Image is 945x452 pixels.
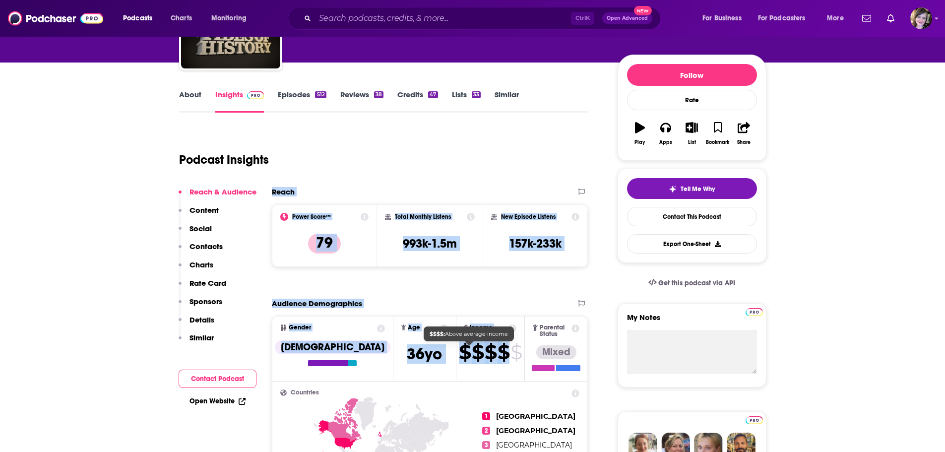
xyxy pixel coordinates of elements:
span: Gender [289,324,311,331]
a: Pro website [746,307,763,316]
b: $$$$: [430,330,445,337]
div: 33 [472,91,481,98]
a: About [179,90,201,113]
span: [GEOGRAPHIC_DATA] [496,441,572,450]
img: Podchaser Pro [746,416,763,424]
p: Charts [189,260,213,269]
span: $ [510,344,522,360]
span: Income [470,324,493,331]
a: Open Website [189,397,246,405]
button: Open AdvancedNew [602,12,652,24]
button: Charts [179,260,213,278]
div: List [688,139,696,145]
div: 512 [315,91,326,98]
p: Social [189,224,212,233]
button: Similar [179,333,214,351]
div: Search podcasts, credits, & more... [297,7,670,30]
h1: Podcast Insights [179,152,269,167]
img: User Profile [910,7,932,29]
span: Podcasts [123,11,152,25]
a: Credits47 [397,90,438,113]
a: Reviews38 [340,90,383,113]
div: 47 [428,91,438,98]
span: [GEOGRAPHIC_DATA] [496,412,575,421]
span: Above average income [430,330,508,337]
button: Reach & Audience [179,187,256,205]
a: Show notifications dropdown [858,10,875,27]
img: tell me why sparkle [669,185,677,193]
span: Tell Me Why [681,185,715,193]
span: Charts [171,11,192,25]
span: More [827,11,844,25]
span: Open Advanced [607,16,648,21]
a: Lists33 [452,90,481,113]
p: 79 [308,234,341,254]
button: Contact Podcast [179,370,256,388]
p: Similar [189,333,214,342]
h2: Reach [272,187,295,196]
button: open menu [204,10,259,26]
span: 1 [482,412,490,420]
span: For Business [702,11,742,25]
div: Rate [627,90,757,110]
div: Share [737,139,751,145]
a: Similar [495,90,519,113]
h3: 993k-1.5m [403,236,457,251]
button: Social [179,224,212,242]
button: Follow [627,64,757,86]
input: Search podcasts, credits, & more... [315,10,571,26]
button: List [679,116,704,151]
p: Details [189,315,214,324]
div: 38 [374,91,383,98]
a: Episodes512 [278,90,326,113]
span: Get this podcast via API [658,279,735,287]
div: Apps [659,139,672,145]
p: Reach & Audience [189,187,256,196]
span: Countries [291,389,319,396]
h2: New Episode Listens [501,213,556,220]
div: Play [634,139,645,145]
div: Bookmark [706,139,729,145]
span: For Podcasters [758,11,806,25]
span: 2 [482,427,490,435]
button: Apps [653,116,679,151]
button: tell me why sparkleTell Me Why [627,178,757,199]
button: Contacts [179,242,223,260]
span: [GEOGRAPHIC_DATA] [496,426,575,435]
label: My Notes [627,313,757,330]
a: Get this podcast via API [640,271,744,295]
p: Rate Card [189,278,226,288]
button: Share [731,116,756,151]
span: $ [485,344,497,360]
a: Contact This Podcast [627,207,757,226]
h2: Power Score™ [292,213,331,220]
span: 36 yo [407,344,442,364]
span: 3 [482,441,490,449]
button: Bookmark [705,116,731,151]
button: open menu [752,10,820,26]
div: Mixed [536,345,576,359]
a: InsightsPodchaser Pro [215,90,264,113]
div: [DEMOGRAPHIC_DATA] [275,340,390,354]
button: open menu [820,10,856,26]
img: Podchaser Pro [247,91,264,99]
button: Details [179,315,214,333]
span: Parental Status [540,324,570,337]
button: open menu [695,10,754,26]
span: Logged in as IAmMBlankenship [910,7,932,29]
p: Content [189,205,219,215]
span: Ctrl K [571,12,594,25]
button: Show profile menu [910,7,932,29]
h2: Audience Demographics [272,299,362,308]
a: Pro website [746,415,763,424]
button: Export One-Sheet [627,234,757,254]
span: $ [459,344,471,360]
span: Age [408,324,420,331]
img: Podchaser - Follow, Share and Rate Podcasts [8,9,103,28]
span: $ [498,344,509,360]
button: open menu [116,10,165,26]
button: Rate Card [179,278,226,297]
p: Sponsors [189,297,222,306]
h3: 157k-233k [509,236,562,251]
